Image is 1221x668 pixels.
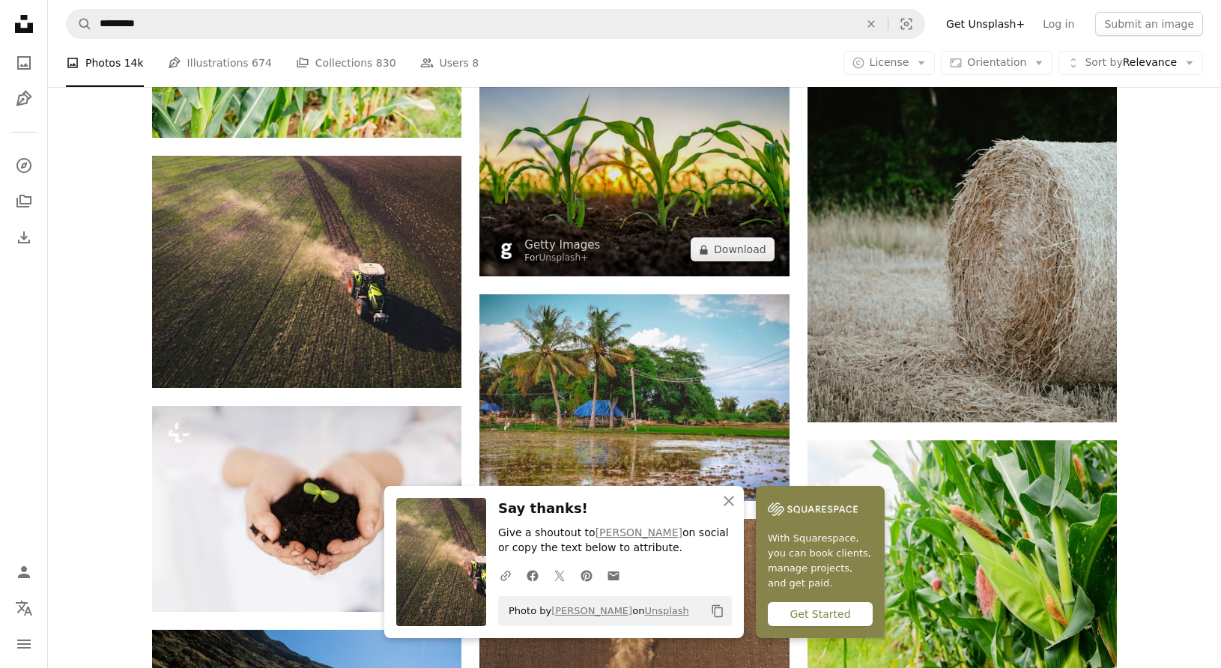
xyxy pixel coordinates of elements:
img: Go to Getty Images's profile [494,239,518,263]
a: Unsplash+ [539,252,588,263]
a: Getty Images [524,237,600,252]
button: Copy to clipboard [705,598,730,624]
button: Orientation [941,51,1052,75]
div: For [524,252,600,264]
a: Share over email [600,560,627,590]
a: green and white tractor on green grass field during daytime [152,265,461,279]
span: Photo by on [501,599,689,623]
a: Home — Unsplash [9,9,39,42]
img: green and white tractor on green grass field during daytime [152,156,461,388]
h3: Say thanks! [498,498,732,520]
a: With Squarespace, you can book clients, manage projects, and get paid.Get Started [756,486,885,638]
button: Visual search [888,10,924,38]
button: Language [9,593,39,623]
span: License [870,56,909,68]
img: file-1747939142011-51e5cc87e3c9 [768,498,858,520]
a: Get Unsplash+ [937,12,1034,36]
a: [PERSON_NAME] [551,605,632,616]
button: Search Unsplash [67,10,92,38]
span: Orientation [967,56,1026,68]
a: Download History [9,222,39,252]
a: Log in [1034,12,1083,36]
a: Users 8 [420,39,479,87]
a: Fresh corn is growing in a field. [808,548,1117,562]
button: Submit an image [1095,12,1203,36]
a: Unsplash [644,605,688,616]
p: Give a shoutout to on social or copy the text below to attribute. [498,526,732,556]
a: Explore [9,151,39,180]
a: Illustrations 674 [168,39,272,87]
span: 8 [472,55,479,71]
a: Green corn maize plants on a field. Agricultural landscape [479,154,789,167]
a: Share on Pinterest [573,560,600,590]
button: Sort byRelevance [1058,51,1203,75]
a: Collections [9,186,39,216]
a: Log in / Sign up [9,557,39,587]
a: a body of water surrounded by palm trees [479,390,789,404]
a: Illustrations [9,84,39,114]
a: a stack of hay in a field [808,183,1117,196]
a: [PERSON_NAME] [596,526,682,538]
span: Sort by [1085,56,1122,68]
a: Hands holding ground with green fresh sprout. Earth day concept. Save planet. Gardening and growi... [152,502,461,515]
img: a body of water surrounded by palm trees [479,294,789,500]
button: Download [691,237,775,261]
a: Share on Twitter [546,560,573,590]
span: Relevance [1085,55,1177,70]
a: Photos [9,48,39,78]
span: 830 [376,55,396,71]
button: Clear [855,10,888,38]
button: License [843,51,936,75]
img: Hands holding ground with green fresh sprout. Earth day concept. Save planet. Gardening and growi... [152,406,461,612]
a: Share on Facebook [519,560,546,590]
span: 674 [252,55,272,71]
span: With Squarespace, you can book clients, manage projects, and get paid. [768,531,873,591]
button: Menu [9,629,39,659]
div: Get Started [768,602,873,626]
a: Collections 830 [296,39,396,87]
img: Green corn maize plants on a field. Agricultural landscape [479,44,789,276]
form: Find visuals sitewide [66,9,925,39]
